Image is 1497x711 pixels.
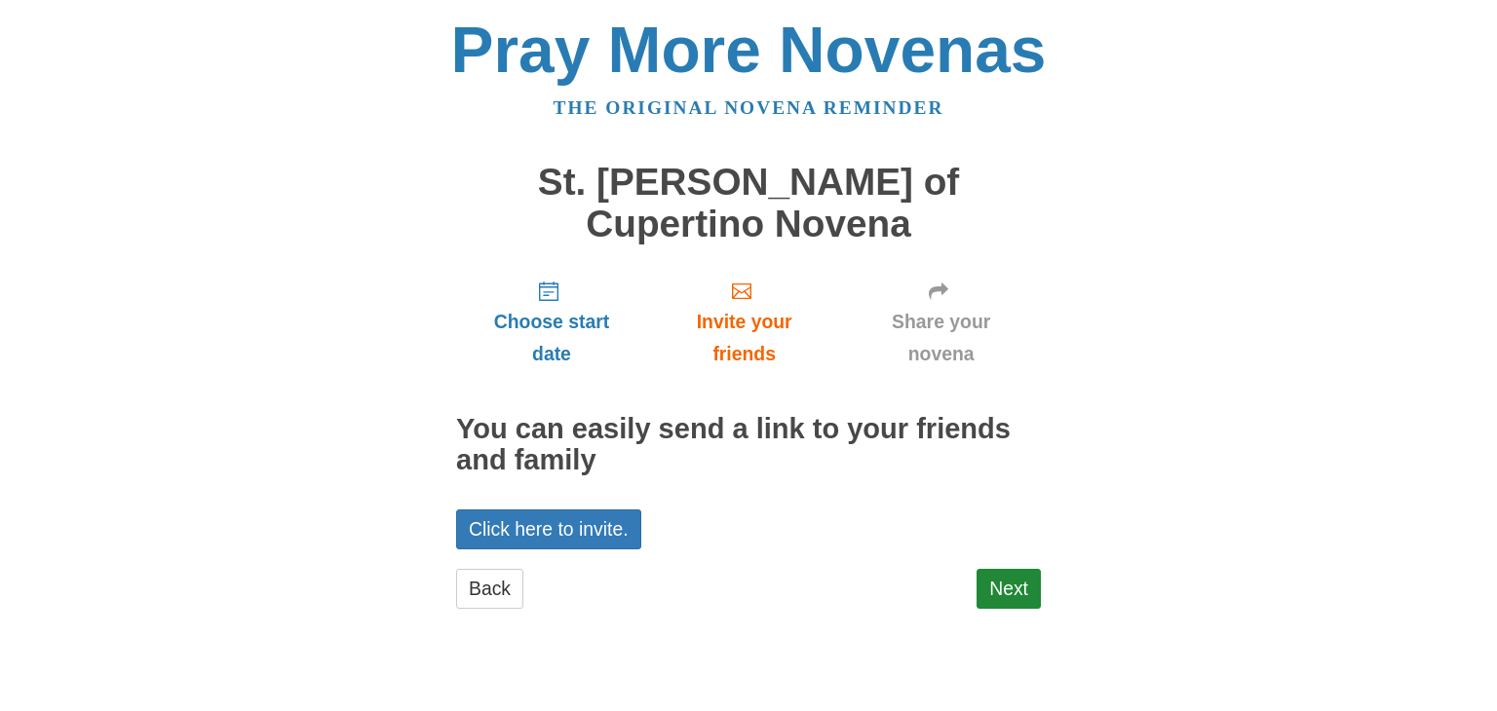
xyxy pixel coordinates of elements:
[647,264,841,380] a: Invite your friends
[861,306,1021,370] span: Share your novena
[456,414,1041,476] h2: You can easily send a link to your friends and family
[456,509,641,549] a: Click here to invite.
[841,264,1041,380] a: Share your novena
[977,569,1041,609] a: Next
[667,306,822,370] span: Invite your friends
[456,264,647,380] a: Choose start date
[456,569,523,609] a: Back
[456,162,1041,244] h1: St. [PERSON_NAME] of Cupertino Novena
[476,306,628,370] span: Choose start date
[554,97,944,118] a: The original novena reminder
[451,14,1047,86] a: Pray More Novenas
